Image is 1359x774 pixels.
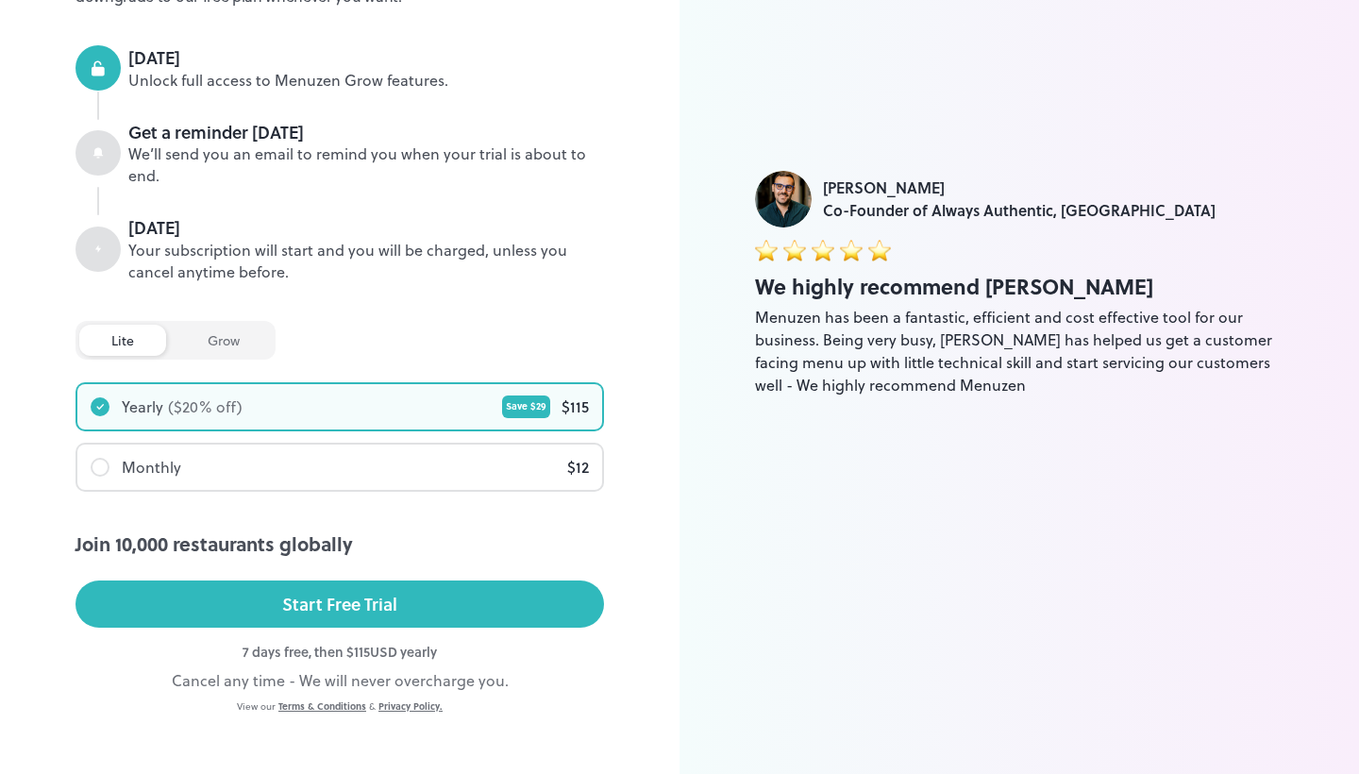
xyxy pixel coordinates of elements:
[282,590,397,618] div: Start Free Trial
[128,215,604,240] div: [DATE]
[755,239,778,261] img: star
[176,325,272,356] div: grow
[75,580,604,628] button: Start Free Trial
[823,177,1216,199] div: [PERSON_NAME]
[128,70,604,92] div: Unlock full access to Menuzen Grow features.
[755,271,1283,302] div: We highly recommend [PERSON_NAME]
[168,395,243,418] div: ($ 20 % off)
[278,699,366,713] a: Terms & Conditions
[128,120,604,144] div: Get a reminder [DATE]
[755,171,812,227] img: Jade Hajj
[79,325,166,356] div: lite
[122,456,181,479] div: Monthly
[868,239,891,261] img: star
[122,395,163,418] div: Yearly
[75,530,604,558] div: Join 10,000 restaurants globally
[562,395,589,418] div: $ 115
[378,699,443,713] a: Privacy Policy.
[128,143,604,187] div: We’ll send you an email to remind you when your trial is about to end.
[840,239,863,261] img: star
[755,306,1283,396] div: Menuzen has been a fantastic, efficient and cost effective tool for our business. Being very busy...
[567,456,589,479] div: $ 12
[812,239,834,261] img: star
[75,642,604,662] div: 7 days free, then $ 115 USD yearly
[75,669,604,692] div: Cancel any time - We will never overcharge you.
[128,45,604,70] div: [DATE]
[128,240,604,283] div: Your subscription will start and you will be charged, unless you cancel anytime before.
[823,199,1216,222] div: Co-Founder of Always Authentic, [GEOGRAPHIC_DATA]
[502,395,550,418] div: Save $ 29
[783,239,806,261] img: star
[75,699,604,714] div: View our &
